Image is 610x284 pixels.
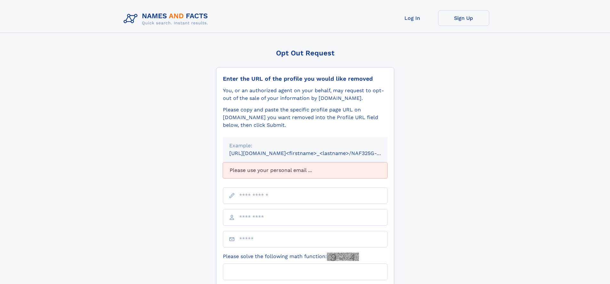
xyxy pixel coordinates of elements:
div: Please copy and paste the specific profile page URL on [DOMAIN_NAME] you want removed into the Pr... [223,106,387,129]
a: Log In [387,10,438,26]
div: Example: [229,142,381,150]
div: Please use your personal email ... [223,162,387,178]
img: Logo Names and Facts [121,10,213,28]
div: Enter the URL of the profile you would like removed [223,75,387,82]
div: You, or an authorized agent on your behalf, may request to opt-out of the sale of your informatio... [223,87,387,102]
small: [URL][DOMAIN_NAME]<firstname>_<lastname>/NAF325G-xxxxxxxx [229,150,400,156]
div: Opt Out Request [216,49,394,57]
a: Sign Up [438,10,489,26]
label: Please solve the following math function: [223,253,359,261]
